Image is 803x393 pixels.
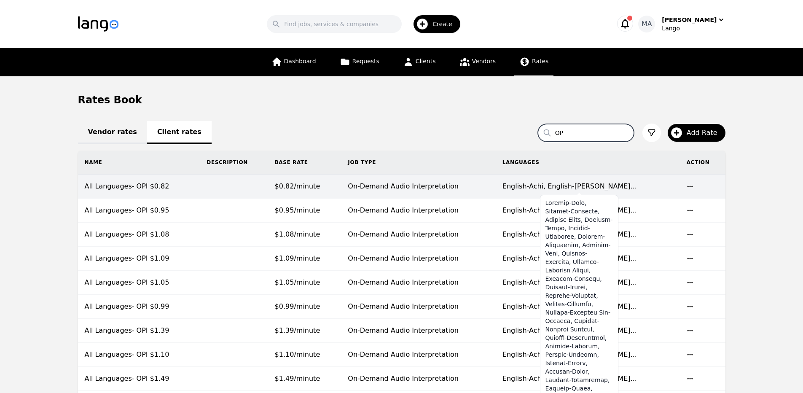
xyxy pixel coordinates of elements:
[502,206,637,214] span: English-Achi, English-[PERSON_NAME]...
[275,206,320,214] span: $0.95/minute
[78,16,118,32] img: Logo
[78,247,200,271] td: All Languages- OPI $1.09
[266,48,321,76] a: Dashboard
[668,124,725,142] button: Add Rate
[275,182,320,190] span: $0.82/minute
[78,199,200,223] td: All Languages- OPI $0.95
[502,254,637,262] span: English-Achi, English-[PERSON_NAME]...
[398,48,441,76] a: Clients
[642,124,661,142] button: Filter
[275,278,320,286] span: $1.05/minute
[268,151,341,175] th: Base Rate
[275,350,320,358] span: $1.10/minute
[662,24,725,32] div: Lango
[538,124,634,142] input: Search
[341,319,495,343] td: On-Demand Audio Interpretation
[432,20,458,28] span: Create
[284,58,316,65] span: Dashboard
[454,48,501,76] a: Vendors
[502,302,637,310] span: English-Achi, English-[PERSON_NAME]...
[200,151,268,175] th: Description
[78,319,200,343] td: All Languages- OPI $1.39
[502,326,637,334] span: English-Achi, English-[PERSON_NAME]...
[275,254,320,262] span: $1.09/minute
[502,230,637,238] span: English-Achi, English-[PERSON_NAME]...
[687,128,723,138] span: Add Rate
[642,19,652,29] span: MA
[275,302,320,310] span: $0.99/minute
[472,58,496,65] span: Vendors
[532,58,548,65] span: Rates
[78,175,200,199] td: All Languages- OPI $0.82
[341,271,495,295] td: On-Demand Audio Interpretation
[275,326,320,334] span: $1.39/minute
[78,271,200,295] td: All Languages- OPI $1.05
[638,16,725,32] button: MA[PERSON_NAME]Lango
[341,295,495,319] td: On-Demand Audio Interpretation
[275,374,320,382] span: $1.49/minute
[78,223,200,247] td: All Languages- OPI $1.08
[78,151,200,175] th: Name
[662,16,717,24] div: [PERSON_NAME]
[514,48,553,76] a: Rates
[341,223,495,247] td: On-Demand Audio Interpretation
[502,182,637,190] span: English-Achi, English-[PERSON_NAME]...
[78,343,200,367] td: All Languages- OPI $1.10
[341,343,495,367] td: On-Demand Audio Interpretation
[502,350,637,358] span: English-Achi, English-[PERSON_NAME]...
[496,151,680,175] th: Languages
[341,247,495,271] td: On-Demand Audio Interpretation
[335,48,384,76] a: Requests
[78,367,200,391] td: All Languages- OPI $1.49
[341,175,495,199] td: On-Demand Audio Interpretation
[680,151,725,175] th: Action
[502,278,637,286] span: English-Achi, English-[PERSON_NAME]...
[341,367,495,391] td: On-Demand Audio Interpretation
[416,58,436,65] span: Clients
[341,199,495,223] td: On-Demand Audio Interpretation
[78,93,142,107] h1: Rates Book
[275,230,320,238] span: $1.08/minute
[402,12,465,36] button: Create
[78,121,147,144] a: Vendor rates
[267,15,402,33] input: Find jobs, services & companies
[502,374,637,382] span: English-Achi, English-[PERSON_NAME]...
[352,58,379,65] span: Requests
[341,151,495,175] th: Job Type
[78,295,200,319] td: All Languages- OPI $0.99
